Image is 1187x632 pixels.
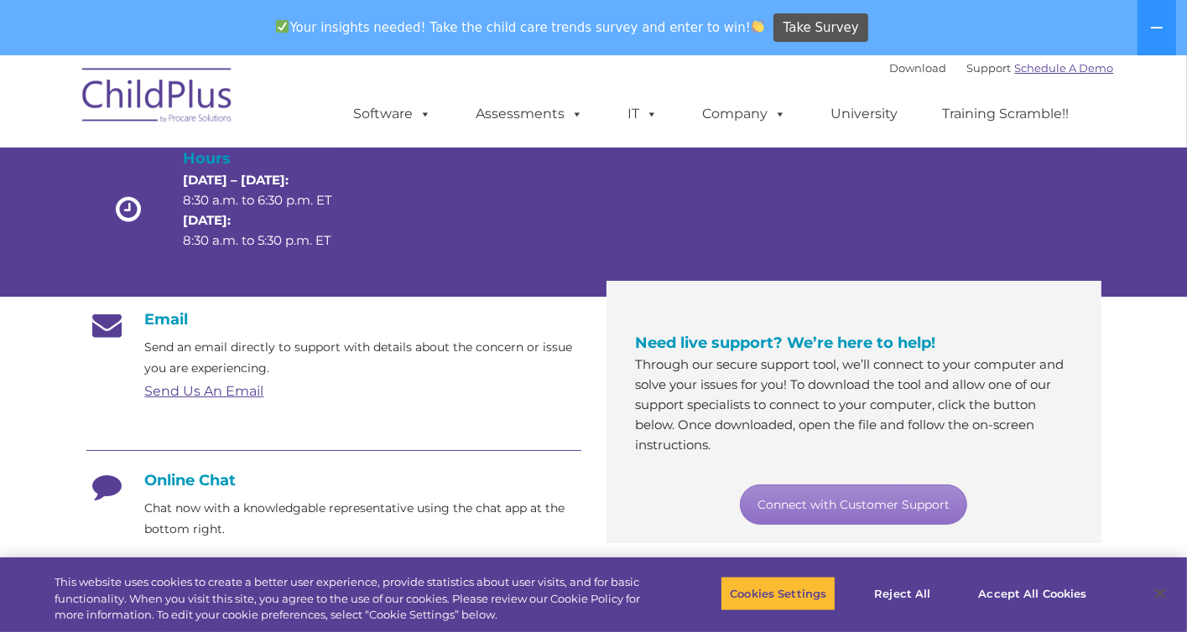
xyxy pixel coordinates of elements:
[269,11,772,44] span: Your insights needed! Take the child care trends survey and enter to win!
[1015,61,1114,75] a: Schedule A Demo
[145,383,264,399] a: Send Us An Email
[86,471,581,490] h4: Online Chat
[183,172,289,188] strong: [DATE] – [DATE]:
[145,337,581,379] p: Send an email directly to support with details about the concern or issue you are experiencing.
[145,498,581,540] p: Chat now with a knowledgable representative using the chat app at the bottom right.
[850,576,955,611] button: Reject All
[784,13,859,43] span: Take Survey
[612,97,675,131] a: IT
[740,484,967,525] a: Connect with Customer Support
[636,334,936,352] span: Need live support? We’re here to help!
[752,20,764,33] img: 👏
[686,97,804,131] a: Company
[815,97,915,131] a: University
[337,97,449,131] a: Software
[773,13,868,43] a: Take Survey
[1142,575,1179,612] button: Close
[890,61,1114,75] font: |
[276,20,289,33] img: ✅
[967,61,1012,75] a: Support
[74,56,242,140] img: ChildPlus by Procare Solutions
[636,355,1072,455] p: Through our secure support tool, we’ll connect to your computer and solve your issues for you! To...
[969,576,1096,611] button: Accept All Cookies
[460,97,601,131] a: Assessments
[55,574,653,624] div: This website uses cookies to create a better user experience, provide statistics about user visit...
[926,97,1086,131] a: Training Scramble!!
[183,147,361,170] h4: Hours
[183,170,361,251] p: 8:30 a.m. to 6:30 p.m. ET 8:30 a.m. to 5:30 p.m. ET
[183,212,231,228] strong: [DATE]:
[86,310,581,329] h4: Email
[890,61,947,75] a: Download
[721,576,836,611] button: Cookies Settings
